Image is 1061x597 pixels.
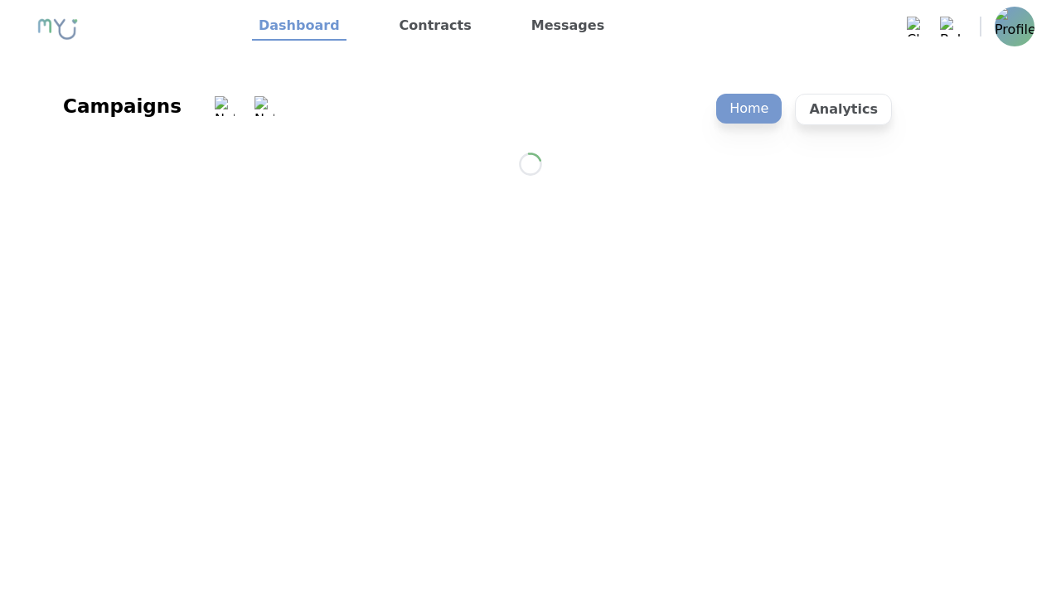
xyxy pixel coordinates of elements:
[716,94,782,124] p: Home
[940,17,960,36] img: Bell
[63,93,182,119] div: Campaigns
[995,7,1034,46] img: Profile
[393,12,478,41] a: Contracts
[254,96,274,116] img: Notification
[252,12,346,41] a: Dashboard
[525,12,611,41] a: Messages
[215,96,235,116] img: Notification
[795,94,892,125] p: Analytics
[907,17,927,36] img: Chat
